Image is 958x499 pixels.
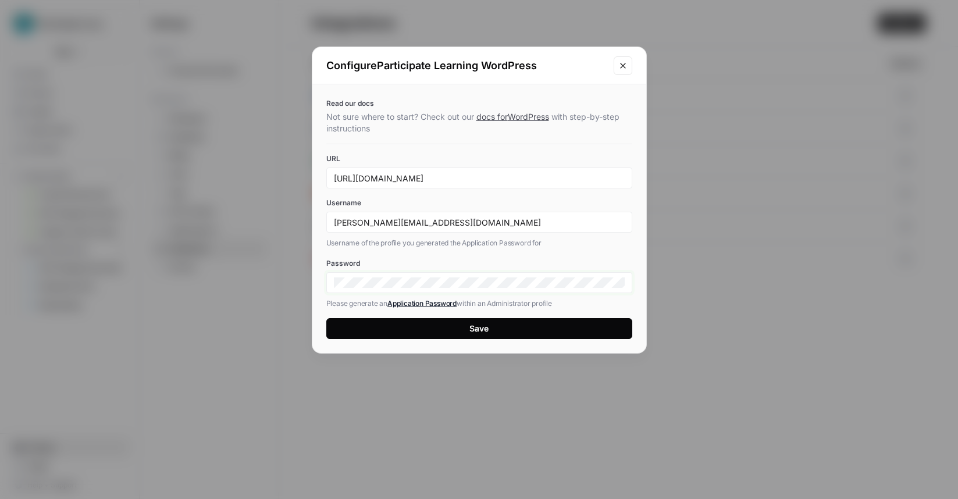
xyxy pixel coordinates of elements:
h2: Configure Participate Learning WordPress [326,58,607,74]
p: Not sure where to start? Check out our with step-by-step instructions [326,111,632,134]
a: docs forWordPress [476,112,549,122]
label: Username [326,198,632,208]
label: Password [326,258,632,269]
div: Save [469,323,489,334]
button: Close modal [614,56,632,75]
p: Please generate an within an Administrator profile [326,298,632,309]
a: Application Password [387,299,457,308]
p: Username of the profile you generated the Application Password for [326,237,632,249]
p: Read our docs [326,98,632,109]
label: URL [326,154,632,164]
button: Save [326,318,632,339]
